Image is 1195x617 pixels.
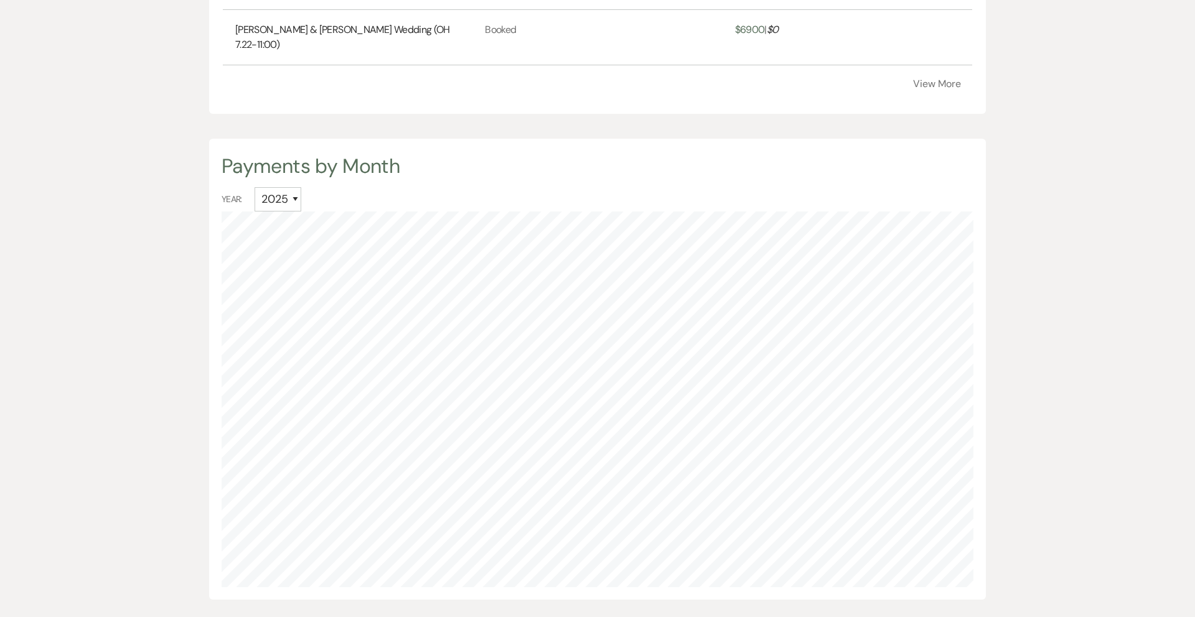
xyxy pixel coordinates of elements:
a: [PERSON_NAME] & [PERSON_NAME] Wedding (OH 7.22-11:00) [235,22,460,52]
span: Year: [222,193,242,206]
span: $ 0 [767,23,779,36]
span: $ 6900 [735,23,765,36]
div: Payments by Month [222,151,973,181]
a: $6900|$0 [735,22,779,52]
button: View More [913,79,961,89]
td: Booked [472,10,722,65]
